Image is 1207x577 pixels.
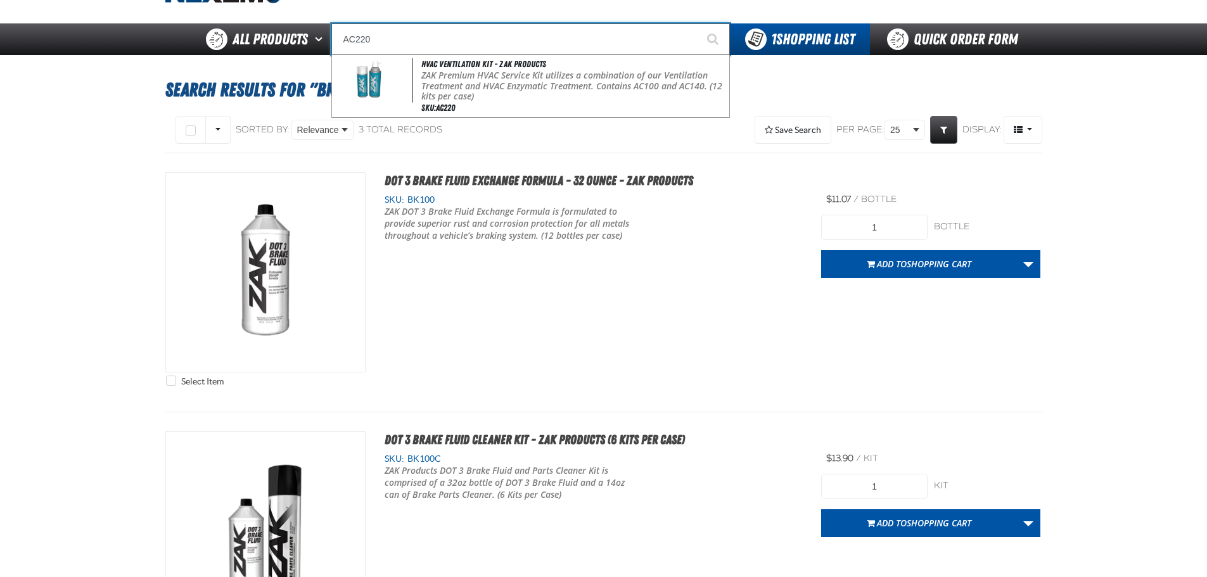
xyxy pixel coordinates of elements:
[821,474,928,499] input: Product Quantity
[962,124,1002,135] span: Display:
[930,116,957,144] a: Expand or Collapse Grid Filters
[421,59,546,69] span: HVAC Ventilation Kit - ZAK Products
[821,215,928,240] input: Product Quantity
[730,23,870,55] button: You have 1 Shopping List. Open to view details
[233,28,308,51] span: All Products
[826,453,853,464] span: $13.90
[236,124,290,135] span: Sorted By:
[1016,250,1040,278] a: More Actions
[385,432,685,447] a: DOT 3 Brake Fluid Cleaner Kit - ZAK Products (6 Kits per Case)
[856,453,861,464] span: /
[698,23,730,55] button: Start Searching
[385,194,803,206] div: SKU:
[297,124,339,137] span: Relevance
[890,124,910,137] span: 25
[877,517,971,529] span: Add to
[421,103,456,113] span: SKU:AC220
[775,125,821,135] span: Save Search
[166,173,365,372] img: DOT 3 Brake Fluid Exchange Formula - 32 Ounce - ZAK Products
[861,194,897,205] span: bottle
[404,194,435,205] span: BK100
[1004,117,1042,143] span: Product Grid Views Toolbar
[340,58,398,103] img: 5b11587c4508a537795982-ac220_wo_nascar.png
[907,517,971,529] span: Shopping Cart
[165,73,1042,107] h1: Search Results for "bk100"
[1016,509,1040,537] a: More Actions
[421,70,726,102] p: ZAK Premium HVAC Service Kit utilizes a combination of our Ventilation Treatment and HVAC Enzymat...
[310,23,331,55] button: Open All Products pages
[359,124,442,136] div: 3 total records
[166,376,176,386] input: Select Item
[864,453,878,464] span: kit
[853,194,859,205] span: /
[934,480,1040,492] div: kit
[836,124,884,136] span: Per page:
[755,116,831,144] button: Expand or Collapse Saved Search drop-down to save a search query
[907,258,971,270] span: Shopping Cart
[870,23,1042,55] a: Quick Order Form
[1004,116,1042,144] button: Product Grid Views Toolbar
[166,173,365,372] : View Details of the DOT 3 Brake Fluid Exchange Formula - 32 Ounce - ZAK Products
[877,258,971,270] span: Add to
[385,206,635,242] p: ZAK DOT 3 Brake Fluid Exchange Formula is formulated to provide superior rust and corrosion prote...
[385,173,693,188] a: DOT 3 Brake Fluid Exchange Formula - 32 Ounce - ZAK Products
[821,509,1017,537] button: Add toShopping Cart
[331,23,730,55] input: Search
[826,194,851,205] span: $11.07
[385,465,635,501] p: ZAK Products DOT 3 Brake Fluid and Parts Cleaner Kit is comprised of a 32oz bottle of DOT 3 Brake...
[821,250,1017,278] button: Add toShopping Cart
[404,453,441,464] span: BK100C
[771,30,855,48] span: Shopping List
[934,221,1040,233] div: bottle
[166,376,224,388] label: Select Item
[205,116,231,144] button: Rows selection options
[771,30,776,48] strong: 1
[385,453,803,465] div: SKU:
